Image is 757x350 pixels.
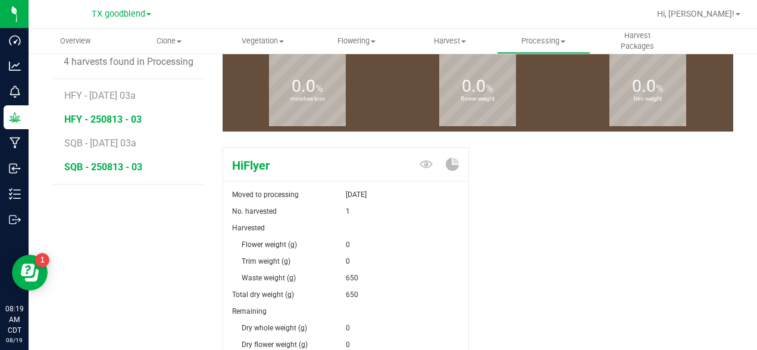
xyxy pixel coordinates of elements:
[498,36,590,46] span: Processing
[346,286,358,303] span: 650
[12,255,48,290] iframe: Resource center
[232,224,265,232] span: Harvested
[403,29,496,54] a: Harvest
[232,207,277,215] span: No. harvested
[217,36,309,46] span: Vegetation
[35,253,49,267] iframe: Resource center unread badge
[310,36,402,46] span: Flowering
[64,114,142,125] span: HFY - 250813 - 03
[346,253,350,270] span: 0
[9,162,21,174] inline-svg: Inbound
[52,55,204,69] div: 4 harvests found in Processing
[9,214,21,226] inline-svg: Outbound
[216,29,309,54] a: Vegetation
[64,161,142,173] span: SQB - 250813 - 03
[232,307,267,315] span: Remaining
[9,137,21,149] inline-svg: Manufacturing
[497,29,590,54] a: Processing
[232,190,299,199] span: Moved to processing
[9,111,21,123] inline-svg: Grow
[591,30,683,52] span: Harvest Packages
[29,29,122,54] a: Overview
[402,46,554,132] group-info-box: Flower weight %
[403,36,496,46] span: Harvest
[309,29,403,54] a: Flowering
[232,46,384,132] group-info-box: Moisture loss %
[9,35,21,46] inline-svg: Dashboard
[5,336,23,345] p: 08/19
[9,86,21,98] inline-svg: Monitoring
[242,274,296,282] span: Waste weight (g)
[64,137,136,149] span: SQB - [DATE] 03a
[242,240,297,249] span: Flower weight (g)
[242,257,290,265] span: Trim weight (g)
[9,188,21,200] inline-svg: Inventory
[346,270,358,286] span: 650
[242,340,308,349] span: Dry flower weight (g)
[346,236,350,253] span: 0
[657,9,734,18] span: Hi, [PERSON_NAME]!
[346,186,367,203] span: [DATE]
[242,324,307,332] span: Dry whole weight (g)
[232,290,294,299] span: Total dry weight (g)
[590,29,684,54] a: Harvest Packages
[5,304,23,336] p: 08:19 AM CDT
[123,36,215,46] span: Clone
[64,90,136,101] span: HFY - [DATE] 03a
[122,29,215,54] a: Clone
[346,203,350,220] span: 1
[92,9,145,19] span: TX goodblend
[223,157,385,174] span: HiFlyer
[346,320,350,336] span: 0
[572,46,724,132] group-info-box: Trim weight %
[44,36,107,46] span: Overview
[9,60,21,72] inline-svg: Analytics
